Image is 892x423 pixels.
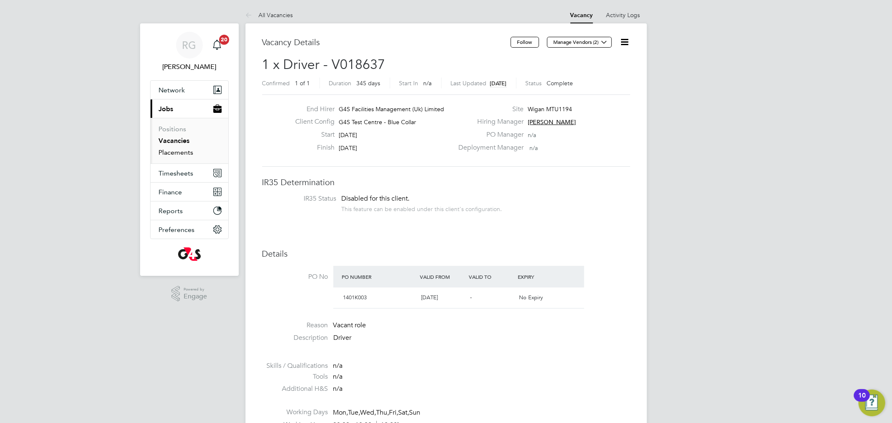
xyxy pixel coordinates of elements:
span: n/a [333,385,343,393]
a: Vacancy [570,12,593,19]
span: 20 [219,35,229,45]
label: Hiring Manager [453,117,524,126]
span: n/a [529,144,538,152]
span: n/a [333,362,343,370]
span: [DATE] [339,131,357,139]
span: Jobs [159,105,174,113]
div: Valid To [467,269,516,284]
button: Preferences [151,220,228,239]
span: 1401K003 [343,294,367,301]
span: Sun [409,408,421,417]
span: n/a [424,79,432,87]
span: [DATE] [490,80,507,87]
span: - [470,294,472,301]
span: Tue, [348,408,360,417]
label: Confirmed [262,79,290,87]
label: PO Manager [453,130,524,139]
a: Placements [159,148,194,156]
span: Network [159,86,185,94]
nav: Main navigation [140,23,239,276]
label: Finish [289,143,335,152]
span: Preferences [159,226,195,234]
label: Status [526,79,542,87]
span: G4S Facilities Management (Uk) Limited [339,105,444,113]
span: Engage [184,293,207,300]
span: 1 x Driver - V018637 [262,56,386,73]
button: Timesheets [151,164,228,182]
div: 10 [858,395,866,406]
span: Complete [547,79,573,87]
span: [PERSON_NAME] [528,118,576,126]
a: Vacancies [159,137,190,145]
label: Site [453,105,524,114]
label: Start [289,130,335,139]
div: PO Number [340,269,418,284]
button: Follow [511,37,539,48]
span: Vacant role [333,321,366,329]
a: Activity Logs [606,11,640,19]
span: Wigan MTU1194 [528,105,572,113]
div: This feature can be enabled under this client's configuration. [342,203,502,213]
span: [DATE] [339,144,357,152]
a: All Vacancies [245,11,293,19]
label: Working Days [262,408,328,417]
span: 345 days [357,79,381,87]
span: RG [182,40,197,51]
label: Deployment Manager [453,143,524,152]
button: Network [151,81,228,99]
img: g4s-logo-retina.png [178,247,201,261]
label: Client Config [289,117,335,126]
label: Start In [399,79,419,87]
span: n/a [333,372,343,381]
h3: Vacancy Details [262,37,511,48]
label: Skills / Qualifications [262,362,328,370]
label: Reason [262,321,328,330]
a: Positions [159,125,187,133]
div: Valid From [418,269,467,284]
span: 1 of 1 [295,79,310,87]
label: Duration [329,79,352,87]
span: G4S Test Centre - Blue Collar [339,118,416,126]
button: Manage Vendors (2) [547,37,612,48]
label: End Hirer [289,105,335,114]
h3: IR35 Determination [262,177,630,188]
label: PO No [262,273,328,281]
a: Go to home page [150,247,229,261]
label: Description [262,334,328,342]
div: Expiry [516,269,565,284]
label: Additional H&S [262,385,328,393]
span: Thu, [376,408,389,417]
span: n/a [528,131,536,139]
label: Tools [262,372,328,381]
span: Disabled for this client. [342,194,410,203]
span: No Expiry [519,294,543,301]
span: Finance [159,188,182,196]
span: [DATE] [421,294,438,301]
p: Driver [334,334,630,342]
span: Wed, [360,408,376,417]
button: Finance [151,183,228,201]
button: Jobs [151,99,228,118]
div: Jobs [151,118,228,163]
span: Reports [159,207,183,215]
a: RG[PERSON_NAME] [150,32,229,72]
span: Powered by [184,286,207,293]
span: Sat, [399,408,409,417]
a: Powered byEngage [171,286,207,302]
span: Rachel Graham [150,62,229,72]
span: Fri, [389,408,399,417]
h3: Details [262,248,630,259]
label: Last Updated [451,79,487,87]
button: Open Resource Center, 10 new notifications [859,390,885,416]
span: Timesheets [159,169,194,177]
button: Reports [151,201,228,220]
a: 20 [209,32,225,59]
label: IR35 Status [271,194,337,203]
span: Mon, [333,408,348,417]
